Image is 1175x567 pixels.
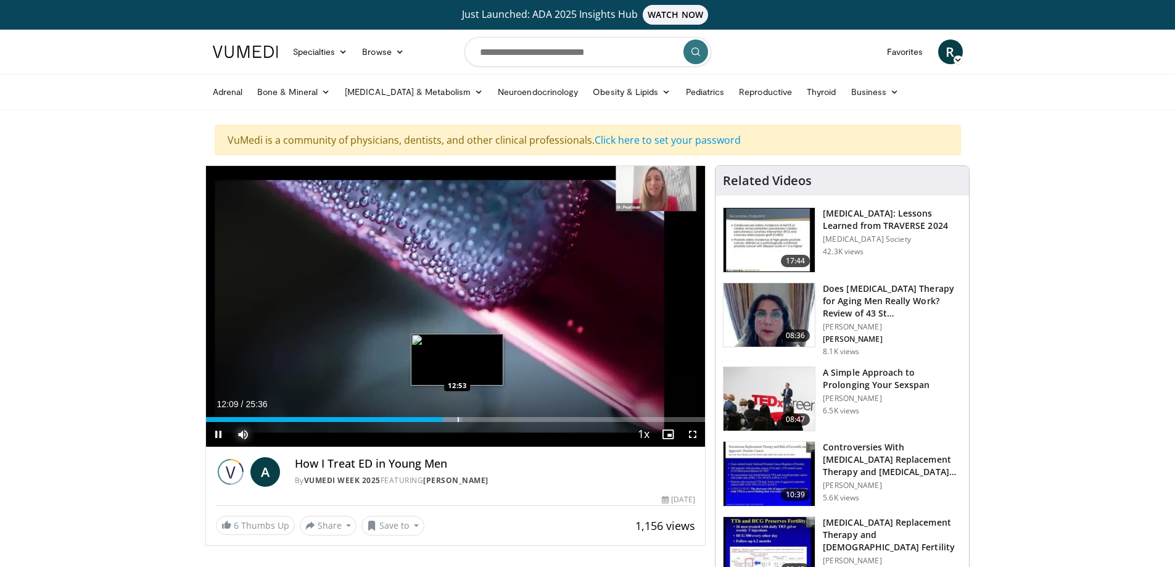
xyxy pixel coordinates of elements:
[799,80,844,104] a: Thyroid
[844,80,907,104] a: Business
[300,516,357,536] button: Share
[823,347,859,357] p: 8.1K views
[234,519,239,531] span: 6
[423,475,489,486] a: [PERSON_NAME]
[823,247,864,257] p: 42.3K views
[723,173,812,188] h4: Related Videos
[823,234,962,244] p: [MEDICAL_DATA] Society
[724,283,815,347] img: 4d4bce34-7cbb-4531-8d0c-5308a71d9d6c.150x105_q85_crop-smart_upscale.jpg
[286,39,355,64] a: Specialties
[464,37,711,67] input: Search topics, interventions
[216,457,245,487] img: Vumedi Week 2025
[938,39,963,64] a: R
[823,334,962,344] p: [PERSON_NAME]
[823,516,962,553] h3: [MEDICAL_DATA] Replacement Therapy and [DEMOGRAPHIC_DATA] Fertility
[355,39,411,64] a: Browse
[635,518,695,533] span: 1,156 views
[823,406,859,416] p: 6.5K views
[206,166,706,447] video-js: Video Player
[724,367,815,431] img: c4bd4661-e278-4c34-863c-57c104f39734.150x105_q85_crop-smart_upscale.jpg
[723,283,962,357] a: 08:36 Does [MEDICAL_DATA] Therapy for Aging Men Really Work? Review of 43 St… [PERSON_NAME] [PERS...
[823,283,962,320] h3: Does [MEDICAL_DATA] Therapy for Aging Men Really Work? Review of 43 St…
[723,207,962,273] a: 17:44 [MEDICAL_DATA]: Lessons Learned from TRAVERSE 2024 [MEDICAL_DATA] Society 42.3K views
[823,481,962,490] p: [PERSON_NAME]
[678,80,732,104] a: Pediatrics
[250,457,280,487] a: A
[206,417,706,422] div: Progress Bar
[880,39,931,64] a: Favorites
[215,125,961,155] div: VuMedi is a community of physicians, dentists, and other clinical professionals.
[643,5,708,25] span: WATCH NOW
[680,422,705,447] button: Fullscreen
[823,493,859,503] p: 5.6K views
[823,322,962,332] p: [PERSON_NAME]
[823,207,962,232] h3: [MEDICAL_DATA]: Lessons Learned from TRAVERSE 2024
[732,80,799,104] a: Reproductive
[411,334,503,386] img: image.jpeg
[206,422,231,447] button: Pause
[216,516,295,535] a: 6 Thumbs Up
[250,80,337,104] a: Bone & Mineral
[662,494,695,505] div: [DATE]
[295,475,696,486] div: By FEATURING
[781,329,810,342] span: 08:36
[241,399,244,409] span: /
[823,394,962,404] p: [PERSON_NAME]
[231,422,255,447] button: Mute
[213,46,278,58] img: VuMedi Logo
[781,255,810,267] span: 17:44
[724,442,815,506] img: 418933e4-fe1c-4c2e-be56-3ce3ec8efa3b.150x105_q85_crop-smart_upscale.jpg
[823,366,962,391] h3: A Simple Approach to Prolonging Your Sexspan
[823,556,962,566] p: [PERSON_NAME]
[823,441,962,478] h3: Controversies With [MEDICAL_DATA] Replacement Therapy and [MEDICAL_DATA] Can…
[304,475,381,486] a: Vumedi Week 2025
[245,399,267,409] span: 25:36
[781,413,810,426] span: 08:47
[656,422,680,447] button: Enable picture-in-picture mode
[205,80,250,104] a: Adrenal
[490,80,585,104] a: Neuroendocrinology
[337,80,490,104] a: [MEDICAL_DATA] & Metabolism
[361,516,424,536] button: Save to
[295,457,696,471] h4: How I Treat ED in Young Men
[585,80,678,104] a: Obesity & Lipids
[723,441,962,507] a: 10:39 Controversies With [MEDICAL_DATA] Replacement Therapy and [MEDICAL_DATA] Can… [PERSON_NAME]...
[215,5,961,25] a: Just Launched: ADA 2025 Insights HubWATCH NOW
[723,366,962,432] a: 08:47 A Simple Approach to Prolonging Your Sexspan [PERSON_NAME] 6.5K views
[217,399,239,409] span: 12:09
[781,489,810,501] span: 10:39
[595,133,741,147] a: Click here to set your password
[724,208,815,272] img: 1317c62a-2f0d-4360-bee0-b1bff80fed3c.150x105_q85_crop-smart_upscale.jpg
[631,422,656,447] button: Playback Rate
